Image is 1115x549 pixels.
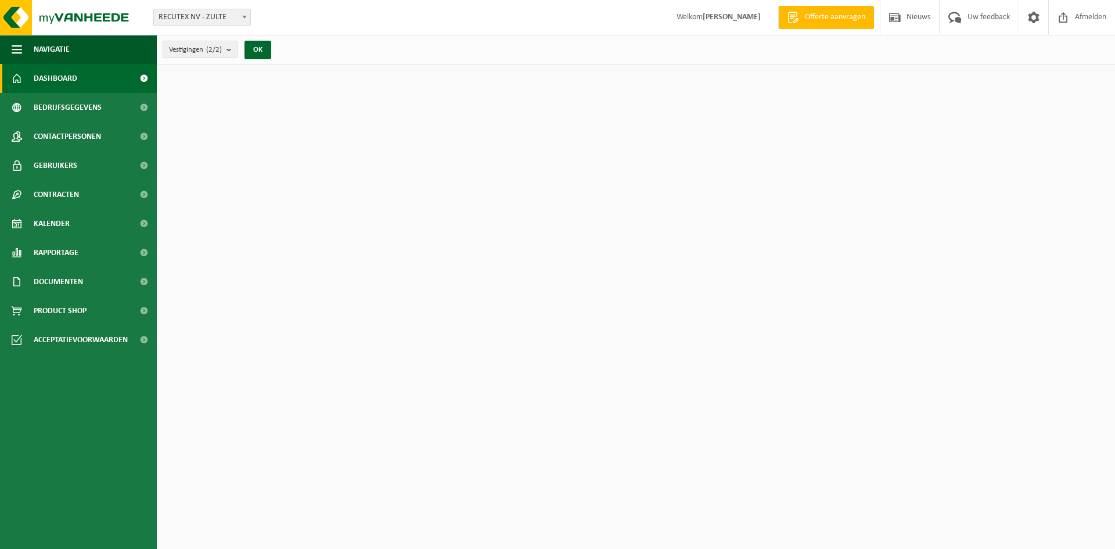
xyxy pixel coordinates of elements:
span: Kalender [34,209,70,238]
span: Product Shop [34,296,87,325]
span: Contracten [34,180,79,209]
span: Acceptatievoorwaarden [34,325,128,354]
count: (2/2) [206,46,222,53]
span: Dashboard [34,64,77,93]
span: Rapportage [34,238,78,267]
span: Offerte aanvragen [802,12,868,23]
span: Contactpersonen [34,122,101,151]
span: RECUTEX NV - ZULTE [153,9,251,26]
span: Documenten [34,267,83,296]
iframe: chat widget [6,523,194,549]
button: OK [244,41,271,59]
a: Offerte aanvragen [778,6,874,29]
span: Vestigingen [169,41,222,59]
button: Vestigingen(2/2) [163,41,238,58]
strong: [PERSON_NAME] [703,13,761,21]
span: RECUTEX NV - ZULTE [154,9,250,26]
span: Navigatie [34,35,70,64]
span: Bedrijfsgegevens [34,93,102,122]
span: Gebruikers [34,151,77,180]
